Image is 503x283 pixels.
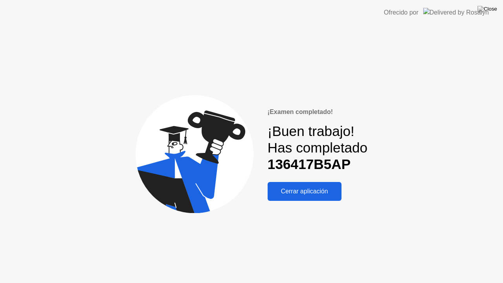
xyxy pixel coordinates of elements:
[384,8,419,17] div: Ofrecido por
[268,123,367,173] div: ¡Buen trabajo! Has completado
[268,156,351,172] b: 136417B5AP
[477,6,497,12] img: Close
[270,188,339,195] div: Cerrar aplicación
[268,107,367,117] div: ¡Examen completado!
[423,8,489,17] img: Delivered by Rosalyn
[268,182,341,201] button: Cerrar aplicación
